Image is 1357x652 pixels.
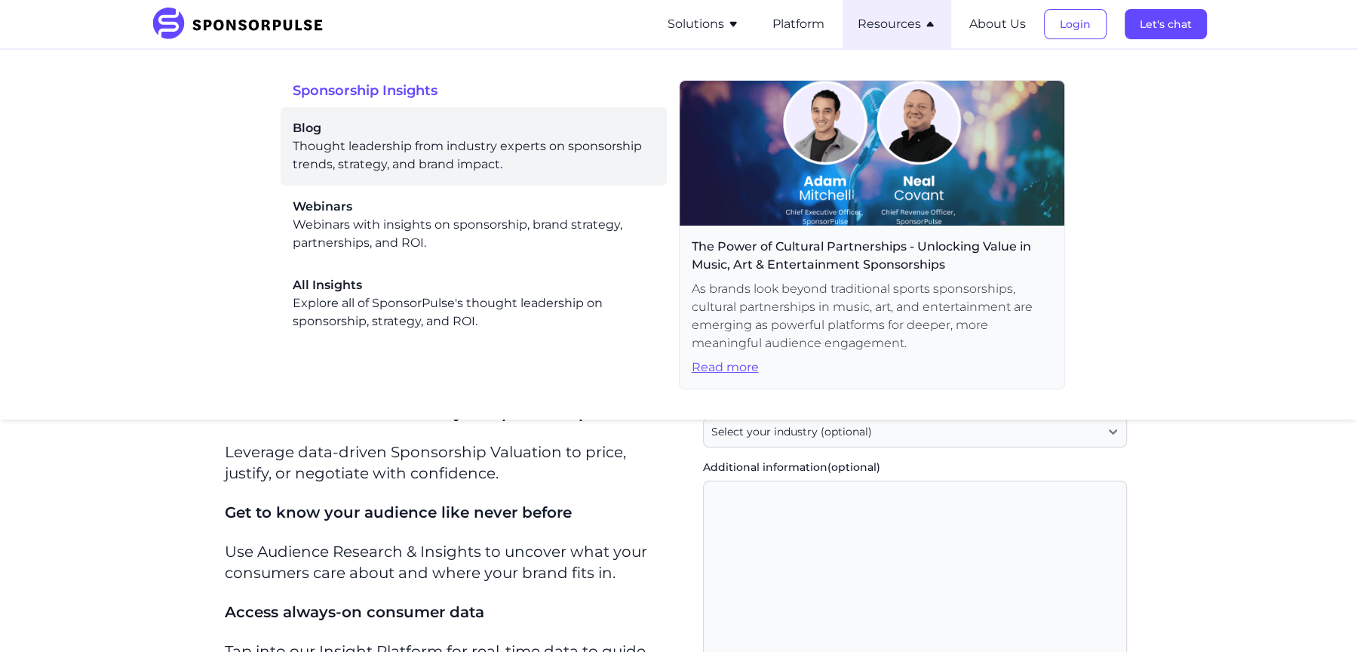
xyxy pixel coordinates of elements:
span: Webinars [293,198,655,216]
p: Use Audience Research & Insights to uncover what your consumers care about and where your brand f... [225,541,661,583]
span: Access always-on consumer data [225,603,484,621]
div: Webinars with insights on sponsorship, brand strategy, partnerships, and ROI. [293,198,655,252]
span: The Power of Cultural Partnerships - Unlocking Value in Music, Art & Entertainment Sponsorships [692,238,1052,274]
a: WebinarsWebinars with insights on sponsorship, brand strategy, partnerships, and ROI. [293,198,655,252]
a: The Power of Cultural Partnerships - Unlocking Value in Music, Art & Entertainment SponsorshipsAs... [679,80,1065,389]
button: Solutions [668,15,739,33]
label: Additional information (optional) [703,460,1127,475]
span: Sponsorship Insights [293,80,679,101]
div: Thought leadership from industry experts on sponsorship trends, strategy, and brand impact. [293,119,655,174]
img: SponsorPulse [151,8,334,41]
span: Blog [293,119,655,137]
button: Resources [858,15,936,33]
a: All InsightsExplore all of SponsorPulse's thought leadership on sponsorship, strategy, and ROI. [293,276,655,331]
button: About Us [969,15,1026,33]
p: Leverage data-driven Sponsorship Valuation to price, justify, or negotiate with confidence. [225,441,661,484]
iframe: Chat Widget [1282,580,1357,652]
span: Get to know your audience like never before [225,503,572,521]
a: Login [1044,17,1107,31]
span: Read more [692,358,1052,377]
span: As brands look beyond traditional sports sponsorships, cultural partnerships in music, art, and e... [692,280,1052,352]
div: Explore all of SponsorPulse's thought leadership on sponsorship, strategy, and ROI. [293,276,655,331]
button: Platform [772,15,824,33]
img: Webinar header image [680,81,1064,226]
a: About Us [969,17,1026,31]
button: Login [1044,9,1107,39]
a: BlogThought leadership from industry experts on sponsorship trends, strategy, and brand impact. [293,119,655,174]
button: Let's chat [1125,9,1207,39]
a: Platform [772,17,824,31]
a: Let's chat [1125,17,1207,31]
span: All Insights [293,276,655,294]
